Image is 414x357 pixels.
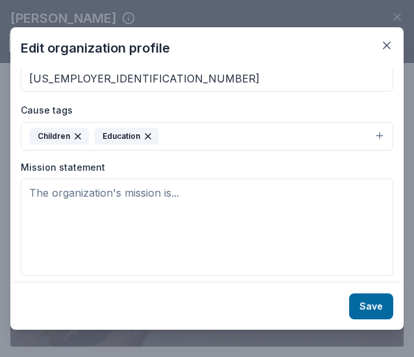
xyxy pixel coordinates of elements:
div: Edit organization profile [21,38,170,58]
label: Mission statement [21,161,105,174]
div: Children [29,128,89,145]
button: ChildrenEducation [21,122,393,151]
div: Education [94,128,159,145]
input: 12-3456789 [21,66,393,92]
button: Save [349,293,393,319]
label: Cause tags [21,104,73,117]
